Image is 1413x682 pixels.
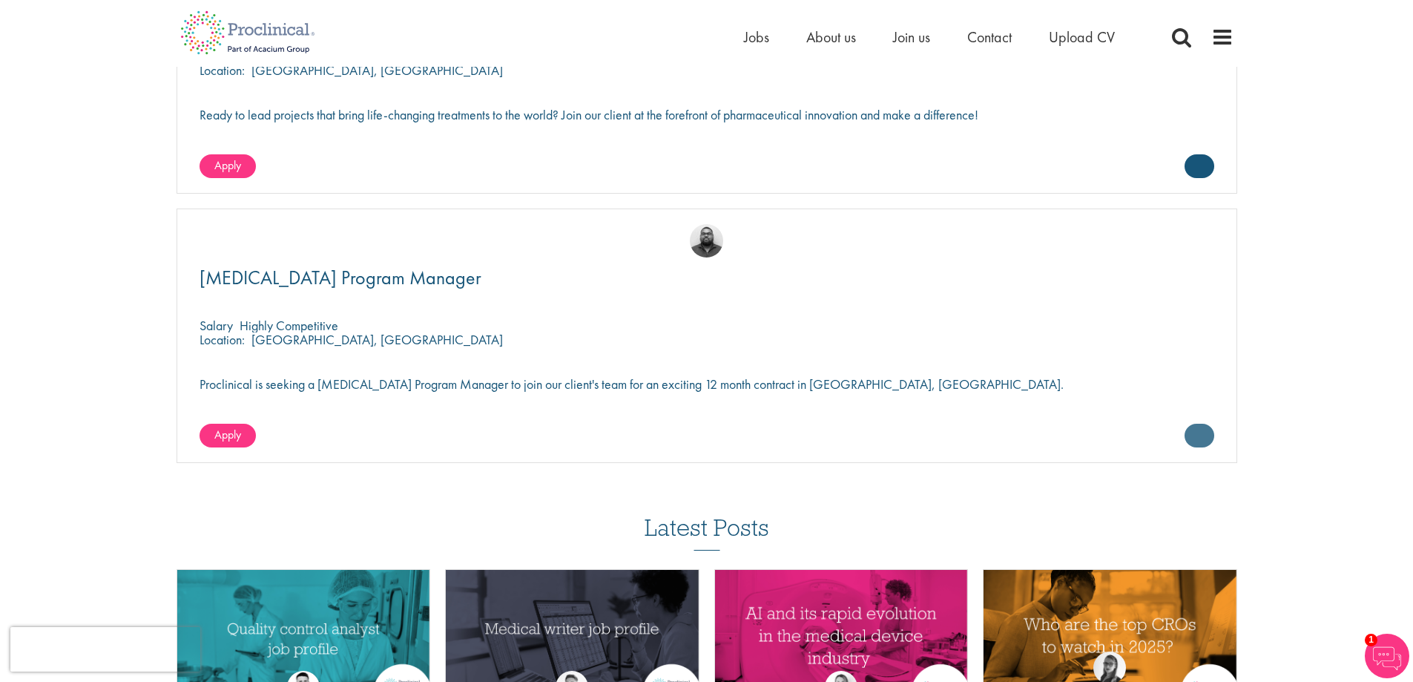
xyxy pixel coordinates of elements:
a: About us [806,27,856,47]
span: Apply [214,157,241,173]
span: [MEDICAL_DATA] Program Manager [200,265,481,290]
span: Location: [200,331,245,348]
p: Ready to lead projects that bring life-changing treatments to the world? Join our client at the f... [200,108,1214,122]
a: Apply [200,424,256,447]
img: Chatbot [1365,634,1409,678]
img: Ashley Bennett [690,224,723,258]
a: [MEDICAL_DATA] Program Manager [200,269,1214,287]
p: Proclinical is seeking a [MEDICAL_DATA] Program Manager to join our client's team for an exciting... [200,377,1214,391]
a: Apply [200,154,256,178]
a: Join us [893,27,930,47]
span: 1 [1365,634,1377,646]
p: [GEOGRAPHIC_DATA], [GEOGRAPHIC_DATA] [251,62,503,79]
span: Salary [200,317,233,334]
h3: Latest Posts [645,515,769,551]
a: Upload CV [1049,27,1115,47]
p: Highly Competitive [240,317,338,334]
a: Contact [967,27,1012,47]
iframe: reCAPTCHA [10,627,200,672]
a: Jobs [744,27,769,47]
p: [GEOGRAPHIC_DATA], [GEOGRAPHIC_DATA] [251,331,503,348]
span: Apply [214,427,241,442]
span: Location: [200,62,245,79]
